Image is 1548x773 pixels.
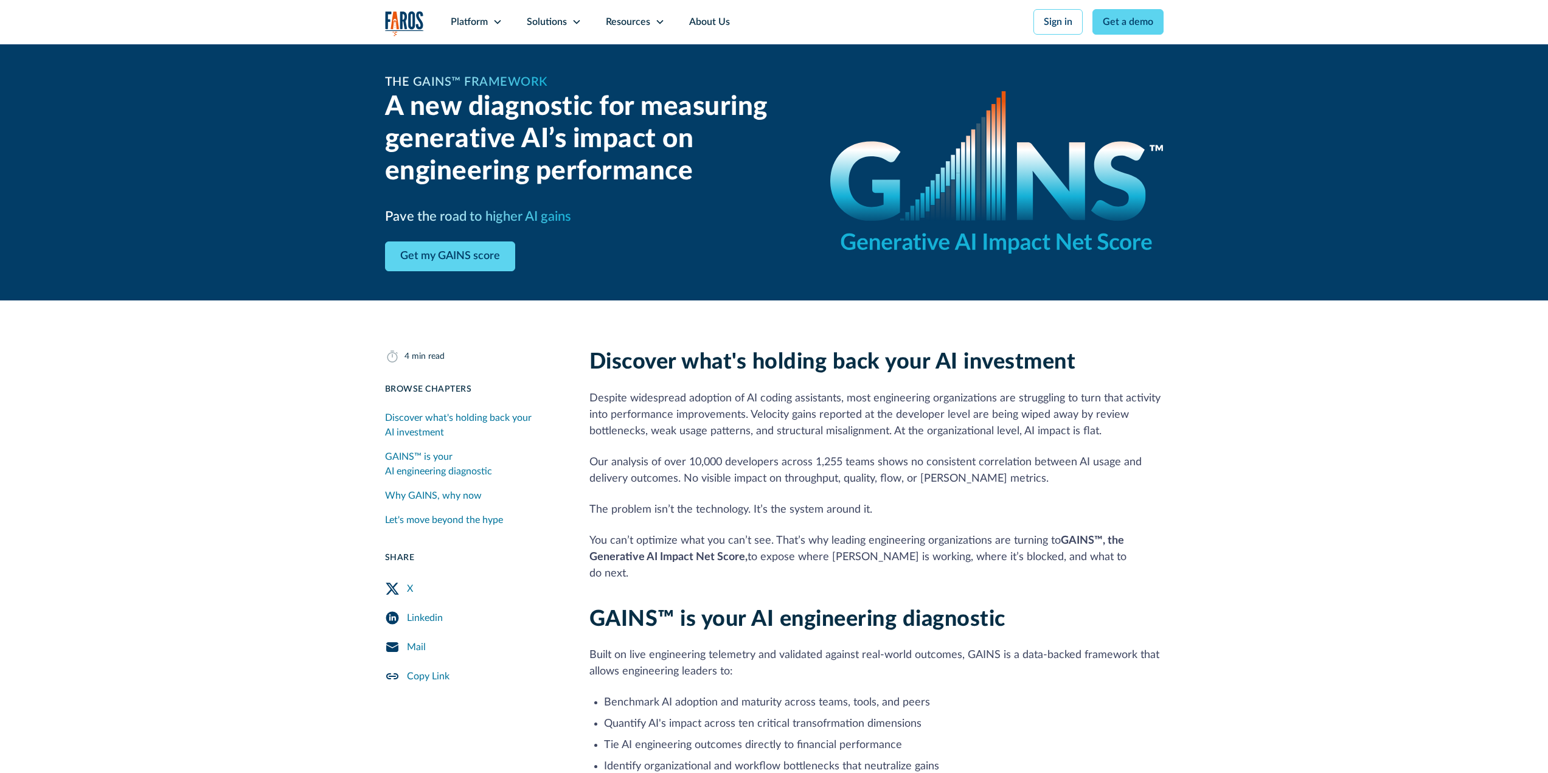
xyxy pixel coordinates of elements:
img: GAINS - the Generative AI Impact Net Score logo [830,91,1164,254]
div: Solutions [527,15,567,29]
li: Quantify AI's impact across ten critical transofrmation dimensions [604,716,1164,732]
a: Copy Link [385,662,560,691]
div: Browse Chapters [385,383,560,396]
div: Let's move beyond the hype [385,513,503,527]
div: Mail [407,640,426,654]
p: Built on live engineering telemetry and validated against real-world outcomes, GAINS is a data-ba... [589,647,1164,680]
h2: GAINS™ is your AI engineering diagnostic [589,606,1164,633]
p: Our analysis of over 10,000 developers across 1,255 teams shows no consistent correlation between... [589,454,1164,487]
a: Get a demo [1092,9,1164,35]
li: Tie AI engineering outcomes directly to financial performance [604,737,1164,754]
a: Let's move beyond the hype [385,508,560,532]
div: min read [412,350,445,363]
div: GAINS™ is your AI engineering diagnostic [385,449,560,479]
a: Mail Share [385,633,560,662]
h2: A new diagnostic for measuring generative AI’s impact on engineering performance [385,91,801,187]
h2: Discover what's holding back your AI investment [589,349,1164,375]
strong: GAINS™, the Generative AI Impact Net Score, [589,535,1124,563]
p: You can’t optimize what you can’t see. That’s why leading engineering organizations are turning t... [589,533,1164,582]
p: The problem isn’t the technology. It’s the system around it. [589,502,1164,518]
a: Why GAINS, why now [385,484,560,508]
a: Get my GAINS score [385,241,515,271]
div: X [407,581,413,596]
a: home [385,11,424,36]
div: Linkedin [407,611,443,625]
div: Discover what's holding back your AI investment [385,411,560,440]
p: Despite widespread adoption of AI coding assistants, most engineering organizations are strugglin... [589,390,1164,440]
a: Twitter Share [385,574,560,603]
a: Sign in [1033,9,1083,35]
a: LinkedIn Share [385,603,560,633]
div: Copy Link [407,669,449,684]
a: Discover what's holding back your AI investment [385,406,560,445]
img: Logo of the analytics and reporting company Faros. [385,11,424,36]
div: Platform [451,15,488,29]
h3: Pave the road to higher AI gains [385,207,571,227]
a: GAINS™ is your AI engineering diagnostic [385,445,560,484]
div: Resources [606,15,650,29]
div: 4 [404,350,409,363]
div: Share [385,552,560,564]
li: Benchmark AI adoption and maturity across teams, tools, and peers [604,695,1164,711]
h1: The GAINS™ Framework [385,73,547,91]
div: Why GAINS, why now [385,488,482,503]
